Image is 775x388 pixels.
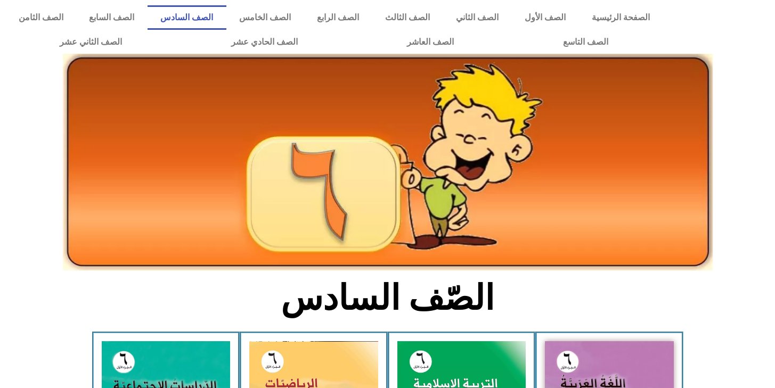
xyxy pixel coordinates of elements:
[226,5,304,30] a: الصف الخامس
[148,5,226,30] a: الصف السادس
[511,5,578,30] a: الصف الأول
[372,5,443,30] a: الصف الثالث
[353,30,509,54] a: الصف العاشر
[443,5,512,30] a: الصف الثاني
[211,277,564,319] h2: الصّف السادس
[76,5,148,30] a: الصف السابع
[5,5,76,30] a: الصف الثامن
[578,5,663,30] a: الصفحة الرئيسية
[5,30,177,54] a: الصف الثاني عشر
[508,30,663,54] a: الصف التاسع
[177,30,353,54] a: الصف الحادي عشر
[304,5,372,30] a: الصف الرابع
